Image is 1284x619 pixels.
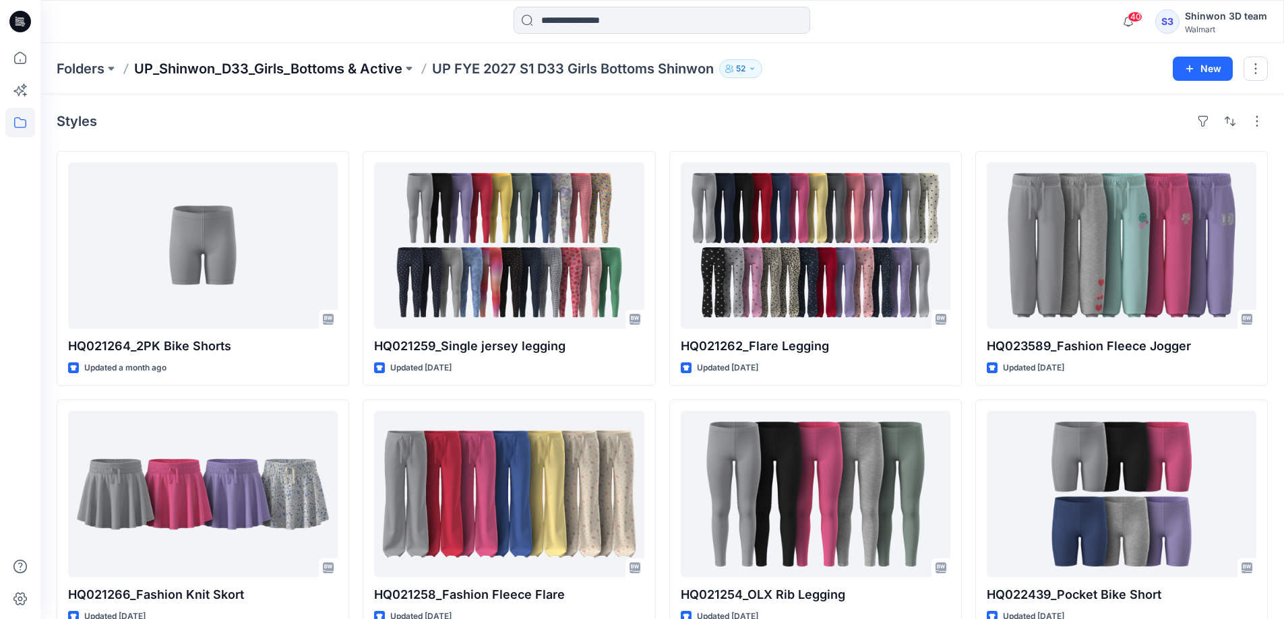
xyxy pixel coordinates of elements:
[987,585,1256,604] p: HQ022439_Pocket Bike Short
[1173,57,1233,81] button: New
[681,411,950,577] a: HQ021254_OLX Rib Legging
[432,59,714,78] p: UP FYE 2027 S1 D33 Girls Bottoms Shinwon
[697,361,758,375] p: Updated [DATE]
[68,337,338,356] p: HQ021264_2PK Bike Shorts
[987,162,1256,329] a: HQ023589_Fashion Fleece Jogger
[719,59,762,78] button: 52
[987,337,1256,356] p: HQ023589_Fashion Fleece Jogger
[57,113,97,129] h4: Styles
[390,361,452,375] p: Updated [DATE]
[68,585,338,604] p: HQ021266_Fashion Knit Skort
[681,337,950,356] p: HQ021262_Flare Legging
[374,162,644,329] a: HQ021259_Single jersey legging
[681,585,950,604] p: HQ021254_OLX Rib Legging
[1155,9,1180,34] div: S3
[68,411,338,577] a: HQ021266_Fashion Knit Skort
[374,585,644,604] p: HQ021258_Fashion Fleece Flare
[68,162,338,329] a: HQ021264_2PK Bike Shorts
[1185,24,1267,34] div: Walmart
[1185,8,1267,24] div: Shinwon 3D team
[1003,361,1064,375] p: Updated [DATE]
[134,59,402,78] a: UP_Shinwon_D33_Girls_Bottoms & Active
[681,162,950,329] a: HQ021262_Flare Legging
[57,59,104,78] a: Folders
[736,61,745,76] p: 52
[84,361,166,375] p: Updated a month ago
[987,411,1256,577] a: HQ022439_Pocket Bike Short
[374,411,644,577] a: HQ021258_Fashion Fleece Flare
[1128,11,1142,22] span: 40
[374,337,644,356] p: HQ021259_Single jersey legging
